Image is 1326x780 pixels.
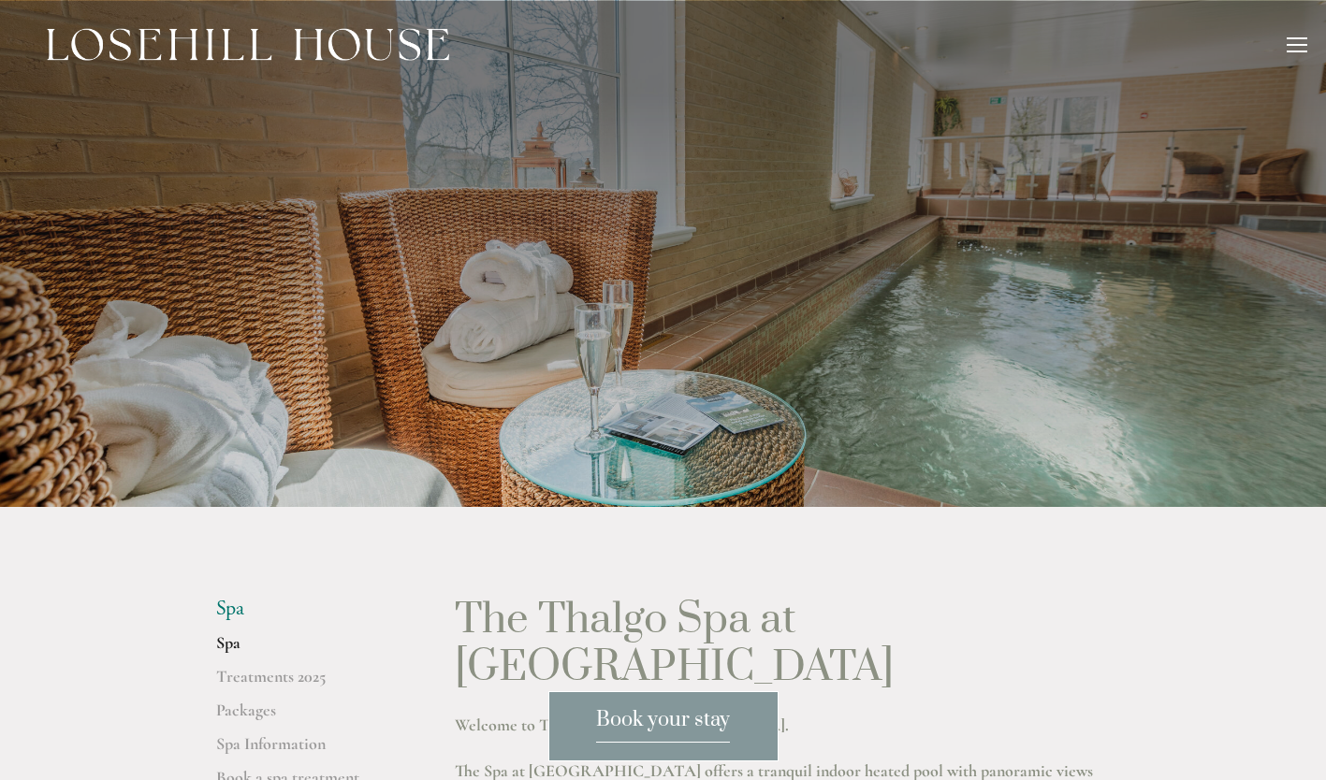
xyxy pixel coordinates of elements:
[216,632,395,666] a: Spa
[596,707,730,743] span: Book your stay
[548,691,779,761] a: Book your stay
[216,597,395,621] li: Spa
[216,666,395,700] a: Treatments 2025
[455,597,1111,691] h1: The Thalgo Spa at [GEOGRAPHIC_DATA]
[47,28,449,61] img: Losehill House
